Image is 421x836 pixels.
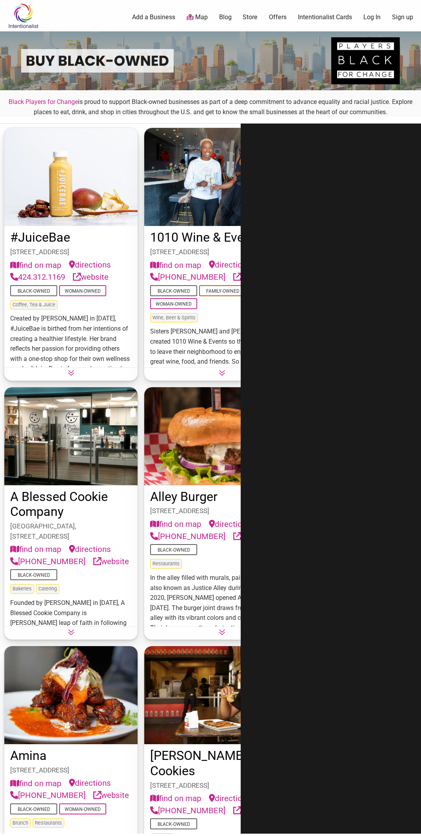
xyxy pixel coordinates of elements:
a: Intentionalist Cards [298,13,352,22]
button: find on map [10,777,61,789]
img: A Blessed Cookie Co [4,387,138,485]
a: Store [243,13,258,22]
a: directions [69,259,111,271]
a: Alley Burger [150,489,218,504]
a: Log In [363,13,381,22]
a: Offers [269,13,287,22]
div: [GEOGRAPHIC_DATA], [STREET_ADDRESS] [10,521,132,541]
a: directions [209,259,251,271]
p: Created by [PERSON_NAME] in [DATE], #JuiceBae is birthed from her intentions of creating a health... [10,313,132,414]
p: is proud to support Black-owned businesses as part of a deep commitment to advance equality and r... [7,97,414,117]
button: find on map [10,543,61,556]
a: website [233,805,269,817]
a: [PHONE_NUMBER] [150,530,225,543]
a: [PERSON_NAME]'s Cookies [150,748,255,778]
div: [STREET_ADDRESS] [10,765,132,776]
span: Black-Owned [150,544,197,555]
span: Restaurants [33,818,64,828]
div: [STREET_ADDRESS] [150,506,294,516]
a: Sign up [392,13,413,22]
p: Founded by [PERSON_NAME] in [DATE], A Blessed Cookie Company is [PERSON_NAME] leap of faith in fo... [10,598,132,709]
a: website [93,556,129,568]
span: Bakeries [10,584,34,594]
p: In the alley filled with murals, paintings, and graffiti, also known as Justice Alley during the ... [150,573,294,693]
span: Black-Owned [10,285,57,296]
img: juicebae LA [4,128,138,226]
span: Catering [36,584,59,594]
img: Black Players for Change Logo [331,37,400,84]
span: Black-Owned [10,569,57,580]
img: 1010 Wine and Events [144,128,299,226]
div: [STREET_ADDRESS] [10,247,132,257]
a: 424.312.1169 [10,271,65,283]
button: find on map [10,259,61,271]
span: Black-Owned [150,818,197,829]
span: Restaurants [150,559,182,569]
span: Black-Owned [10,803,57,814]
button: find on map [150,259,201,271]
a: directions [69,777,111,789]
a: [PHONE_NUMBER] [150,805,225,817]
a: Add a Business [132,13,175,22]
p: Sisters [PERSON_NAME] and [PERSON_NAME] created 1010 Wine & Events so they would not have to leav... [150,326,294,437]
a: website [233,271,269,283]
img: anthony's cookies [144,646,299,744]
a: website [73,271,109,283]
a: #JuiceBae [10,230,70,245]
span: Wine, Beer & Spirits [150,313,198,323]
a: Map [187,13,208,22]
span: Black-Owned [150,285,197,296]
a: [PHONE_NUMBER] [10,789,85,801]
span: Family-Owned [199,285,246,296]
a: directions [209,518,251,530]
span: Woman-Owned [59,285,106,296]
a: Amina [10,748,47,763]
img: Alley Burger [144,387,299,485]
div: [STREET_ADDRESS] [150,247,294,257]
div: [STREET_ADDRESS] [150,781,294,791]
button: find on map [150,792,201,805]
a: directions [69,543,111,556]
span: Woman-Owned [150,298,197,309]
a: A Blessed Cookie Company [10,489,108,519]
span: Brunch [10,818,31,828]
img: Buy Black-Owned [21,49,174,73]
img: Amina Philadelphia The Infatuation [4,646,138,744]
span: Coffee, Tea & Juice [10,300,58,310]
a: website [93,789,129,801]
a: directions [209,792,251,805]
button: find on map [150,518,201,530]
span: Woman-Owned [59,803,106,814]
a: Black Players for Change [9,98,78,106]
a: website [233,530,269,543]
img: Intentionalist [5,3,42,29]
a: 1010 Wine & Events [150,230,262,245]
a: [PHONE_NUMBER] [150,271,225,283]
a: Blog [219,13,232,22]
a: [PHONE_NUMBER] [10,556,85,568]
